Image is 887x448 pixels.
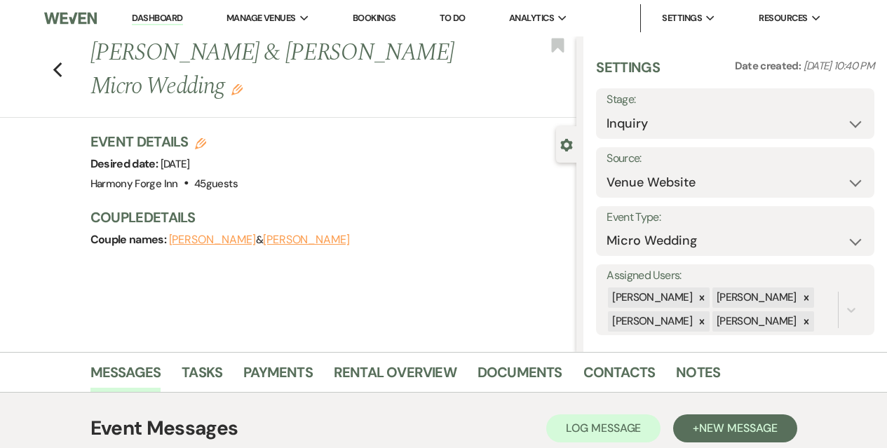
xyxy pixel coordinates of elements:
[608,311,694,332] div: [PERSON_NAME]
[90,361,161,392] a: Messages
[509,11,554,25] span: Analytics
[673,414,797,442] button: +New Message
[607,149,864,169] label: Source:
[334,361,456,392] a: Rental Overview
[560,137,573,151] button: Close lead details
[194,177,238,191] span: 45 guests
[583,361,656,392] a: Contacts
[90,232,169,247] span: Couple names:
[735,59,804,73] span: Date created:
[353,12,396,24] a: Bookings
[44,4,96,33] img: Weven Logo
[712,287,799,308] div: [PERSON_NAME]
[566,421,641,435] span: Log Message
[546,414,661,442] button: Log Message
[169,234,256,245] button: [PERSON_NAME]
[608,287,694,308] div: [PERSON_NAME]
[182,361,222,392] a: Tasks
[90,414,238,443] h1: Event Messages
[478,361,562,392] a: Documents
[90,156,161,171] span: Desired date:
[90,36,474,103] h1: [PERSON_NAME] & [PERSON_NAME] Micro Wedding
[699,421,777,435] span: New Message
[804,59,874,73] span: [DATE] 10:40 PM
[607,266,864,286] label: Assigned Users:
[243,361,313,392] a: Payments
[607,208,864,228] label: Event Type:
[90,132,238,151] h3: Event Details
[90,177,178,191] span: Harmony Forge Inn
[226,11,296,25] span: Manage Venues
[90,208,563,227] h3: Couple Details
[132,12,182,25] a: Dashboard
[440,12,466,24] a: To Do
[759,11,807,25] span: Resources
[169,233,350,247] span: &
[712,311,799,332] div: [PERSON_NAME]
[231,83,243,95] button: Edit
[263,234,350,245] button: [PERSON_NAME]
[607,90,864,110] label: Stage:
[662,11,702,25] span: Settings
[596,57,660,88] h3: Settings
[676,361,720,392] a: Notes
[161,157,190,171] span: [DATE]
